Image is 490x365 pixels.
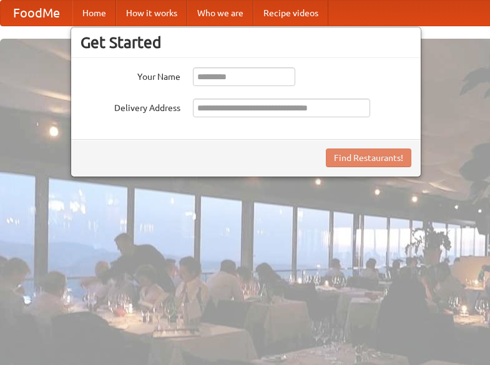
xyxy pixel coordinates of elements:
[253,1,328,26] a: Recipe videos
[72,1,116,26] a: Home
[116,1,187,26] a: How it works
[187,1,253,26] a: Who we are
[81,67,180,83] label: Your Name
[1,1,72,26] a: FoodMe
[81,99,180,114] label: Delivery Address
[81,33,411,52] h3: Get Started
[326,148,411,167] button: Find Restaurants!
